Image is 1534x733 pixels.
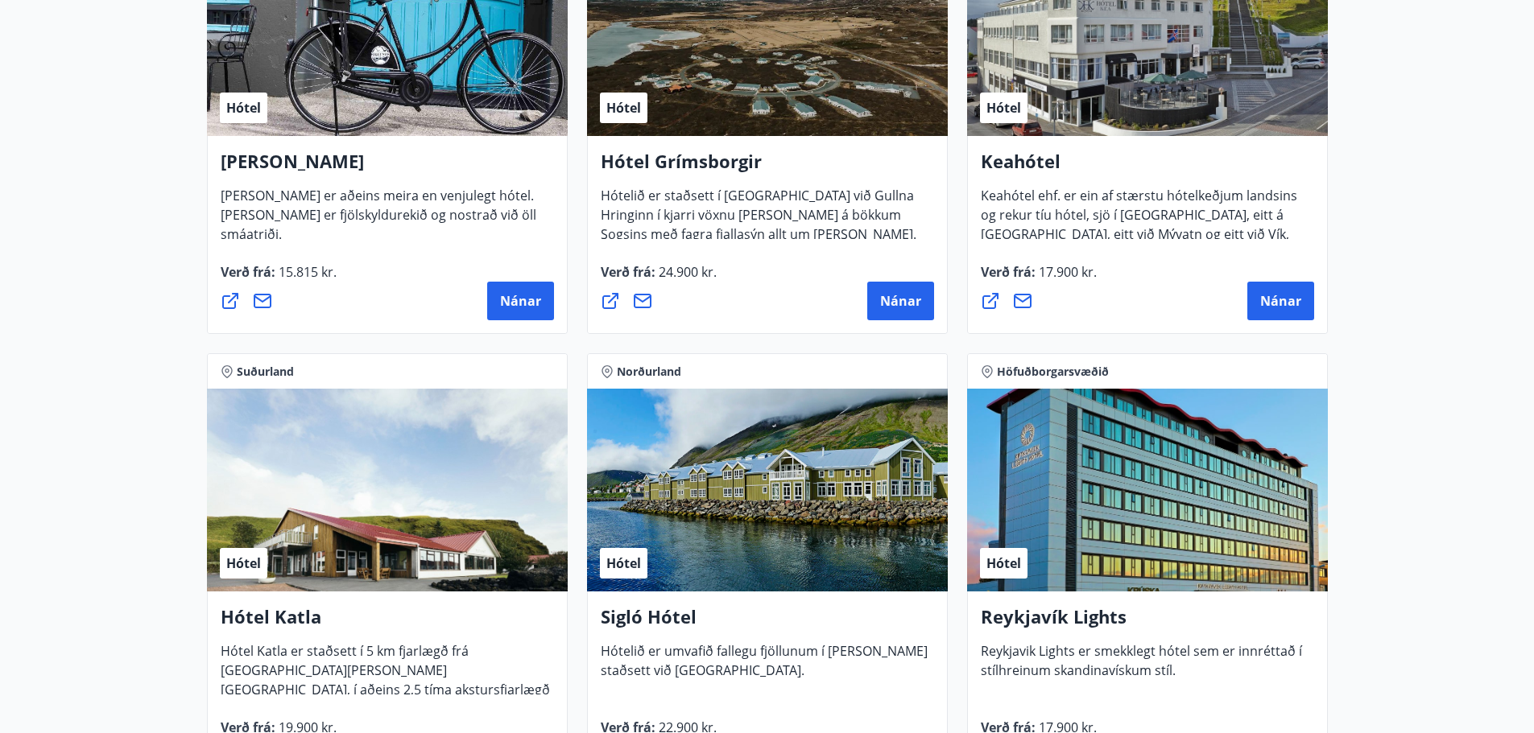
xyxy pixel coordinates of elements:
[880,292,921,310] span: Nánar
[221,263,337,294] span: Verð frá :
[226,99,261,117] span: Hótel
[1036,263,1097,281] span: 17.900 kr.
[601,263,717,294] span: Verð frá :
[617,364,681,380] span: Norðurland
[981,187,1297,294] span: Keahótel ehf. er ein af stærstu hótelkeðjum landsins og rekur tíu hótel, sjö í [GEOGRAPHIC_DATA],...
[867,282,934,320] button: Nánar
[1247,282,1314,320] button: Nánar
[655,263,717,281] span: 24.900 kr.
[981,263,1097,294] span: Verð frá :
[601,604,934,641] h4: Sigló Hótel
[981,604,1314,641] h4: Reykjavík Lights
[601,187,916,294] span: Hótelið er staðsett í [GEOGRAPHIC_DATA] við Gullna Hringinn í kjarri vöxnu [PERSON_NAME] á bökkum...
[221,149,554,186] h4: [PERSON_NAME]
[500,292,541,310] span: Nánar
[237,364,294,380] span: Suðurland
[487,282,554,320] button: Nánar
[1260,292,1301,310] span: Nánar
[981,642,1302,692] span: Reykjavik Lights er smekklegt hótel sem er innréttað í stílhreinum skandinavískum stíl.
[981,149,1314,186] h4: Keahótel
[986,554,1021,572] span: Hótel
[601,149,934,186] h4: Hótel Grímsborgir
[986,99,1021,117] span: Hótel
[226,554,261,572] span: Hótel
[221,604,554,641] h4: Hótel Katla
[601,642,928,692] span: Hótelið er umvafið fallegu fjöllunum í [PERSON_NAME] staðsett við [GEOGRAPHIC_DATA].
[606,99,641,117] span: Hótel
[997,364,1109,380] span: Höfuðborgarsvæðið
[606,554,641,572] span: Hótel
[275,263,337,281] span: 15.815 kr.
[221,642,550,731] span: Hótel Katla er staðsett í 5 km fjarlægð frá [GEOGRAPHIC_DATA][PERSON_NAME][GEOGRAPHIC_DATA], í að...
[221,187,536,256] span: [PERSON_NAME] er aðeins meira en venjulegt hótel. [PERSON_NAME] er fjölskyldurekið og nostrað við...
